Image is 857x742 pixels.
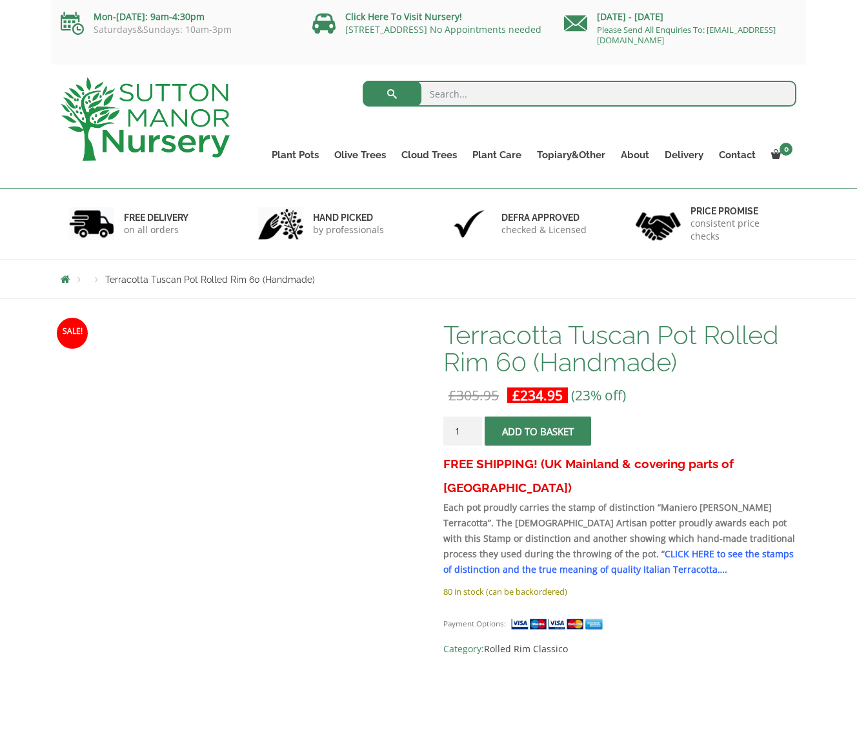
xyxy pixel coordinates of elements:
[313,223,384,236] p: by professionals
[443,584,796,599] p: 80 in stock (can be backordered)
[327,146,394,164] a: Olive Trees
[443,322,796,376] h1: Terracotta Tuscan Pot Rolled Rim 60 (Handmade)
[636,204,681,243] img: 4.jpg
[711,146,763,164] a: Contact
[61,25,293,35] p: Saturdays&Sundays: 10am-3pm
[564,9,796,25] p: [DATE] - [DATE]
[345,23,541,36] a: [STREET_ADDRESS] No Appointments needed
[763,146,796,164] a: 0
[447,207,492,240] img: 3.jpg
[394,146,465,164] a: Cloud Trees
[69,207,114,240] img: 1.jpg
[780,143,792,156] span: 0
[443,641,796,657] span: Category:
[61,77,230,161] img: logo
[57,318,88,349] span: Sale!
[691,205,789,217] h6: Price promise
[449,386,499,404] bdi: 305.95
[61,274,796,284] nav: Breadcrumbs
[501,212,587,223] h6: Defra approved
[510,617,607,631] img: payment supported
[529,146,613,164] a: Topiary&Other
[313,212,384,223] h6: hand picked
[691,217,789,243] p: consistent price checks
[512,386,563,404] bdi: 234.95
[443,417,482,446] input: Product quantity
[443,501,795,575] strong: Each pot proudly carries the stamp of distinction “Maniero [PERSON_NAME] Terracotta”. The [DEMOGR...
[443,619,506,628] small: Payment Options:
[465,146,529,164] a: Plant Care
[124,212,188,223] h6: FREE DELIVERY
[571,386,626,404] span: (23% off)
[449,386,456,404] span: £
[597,24,776,46] a: Please Send All Enquiries To: [EMAIL_ADDRESS][DOMAIN_NAME]
[657,146,711,164] a: Delivery
[264,146,327,164] a: Plant Pots
[485,417,591,446] button: Add to basket
[105,274,315,285] span: Terracotta Tuscan Pot Rolled Rim 60 (Handmade)
[345,10,462,23] a: Click Here To Visit Nursery!
[484,643,568,655] a: Rolled Rim Classico
[363,81,797,107] input: Search...
[443,452,796,500] h3: FREE SHIPPING! (UK Mainland & covering parts of [GEOGRAPHIC_DATA])
[613,146,657,164] a: About
[501,223,587,236] p: checked & Licensed
[61,9,293,25] p: Mon-[DATE]: 9am-4:30pm
[258,207,303,240] img: 2.jpg
[124,223,188,236] p: on all orders
[512,386,520,404] span: £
